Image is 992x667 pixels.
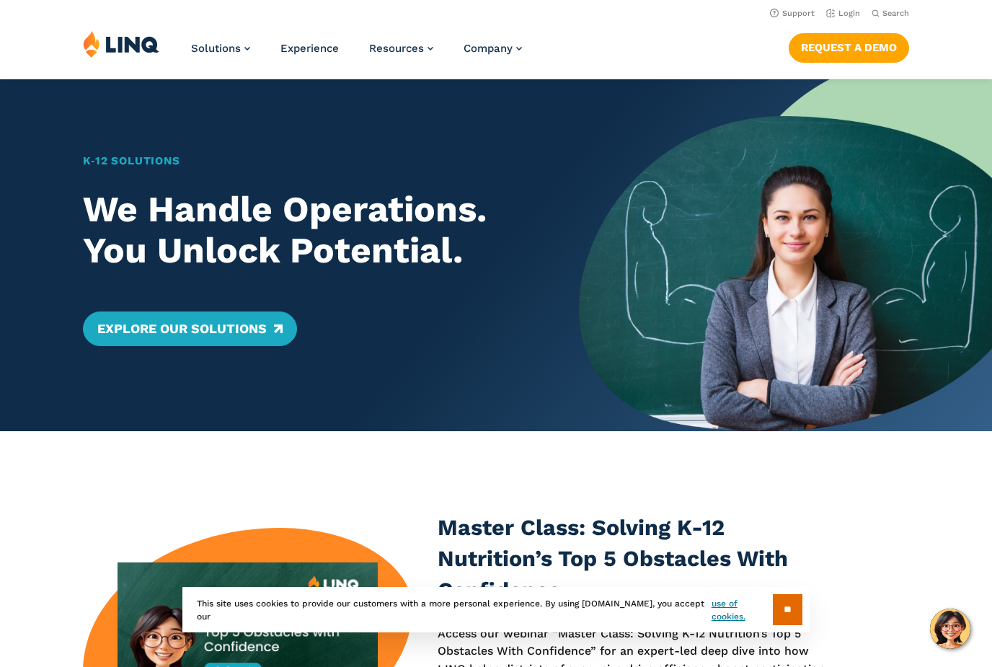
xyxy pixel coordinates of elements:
a: Support [770,9,815,18]
button: Open Search Bar [872,8,909,19]
a: use of cookies. [712,597,773,623]
nav: Button Navigation [789,30,909,62]
img: Home Banner [579,79,992,431]
h2: We Handle Operations. You Unlock Potential. [83,189,539,271]
h3: Master Class: Solving K-12 Nutrition’s Top 5 Obstacles With Confidence [438,512,838,606]
span: Search [882,9,909,18]
a: Company [464,42,522,55]
span: Solutions [191,42,241,55]
a: Experience [280,42,339,55]
span: Resources [369,42,424,55]
a: Request a Demo [789,33,909,62]
nav: Primary Navigation [191,30,522,78]
span: Company [464,42,513,55]
h1: K‑12 Solutions [83,153,539,169]
button: Hello, have a question? Let’s chat. [930,609,970,649]
a: Solutions [191,42,250,55]
a: Explore Our Solutions [83,312,297,346]
div: This site uses cookies to provide our customers with a more personal experience. By using [DOMAIN... [182,587,810,632]
a: Login [826,9,860,18]
a: Resources [369,42,433,55]
img: LINQ | K‑12 Software [83,30,159,58]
